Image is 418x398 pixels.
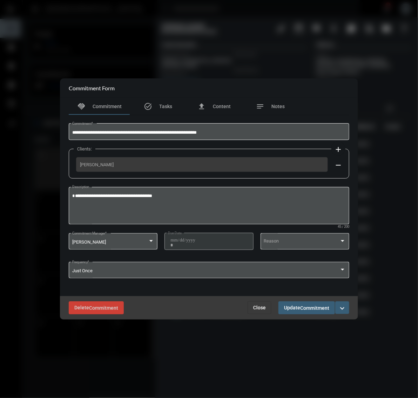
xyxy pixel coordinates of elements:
[284,305,329,310] span: Update
[74,305,118,310] span: Delete
[338,304,346,313] mat-icon: expand_more
[77,102,86,111] mat-icon: handshake
[256,102,264,111] mat-icon: notes
[248,301,271,314] button: Close
[72,240,106,245] span: [PERSON_NAME]
[160,104,173,109] span: Tasks
[334,145,343,154] mat-icon: add
[198,102,206,111] mat-icon: file_upload
[74,146,95,152] label: Clients:
[300,305,329,311] span: Commitment
[93,104,122,109] span: Commitment
[89,305,118,311] span: Commitment
[271,104,285,109] span: Notes
[80,162,324,167] span: [PERSON_NAME]
[278,301,335,314] button: UpdateCommitment
[338,225,349,229] mat-hint: 45 / 200
[334,161,343,169] mat-icon: remove
[213,104,231,109] span: Content
[253,305,266,310] span: Close
[69,301,124,314] button: DeleteCommitment
[144,102,153,111] mat-icon: task_alt
[72,268,93,273] span: Just Once
[69,85,115,91] h2: Commitment Form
